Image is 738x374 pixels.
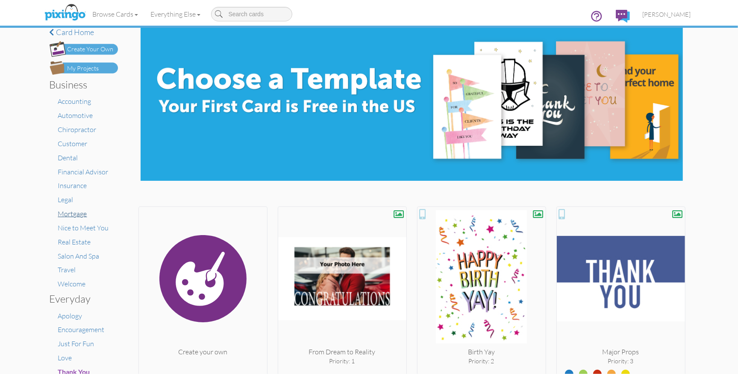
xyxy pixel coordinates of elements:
[58,238,91,246] a: Real Estate
[58,353,72,362] a: Love
[58,339,94,348] a: Just For Fun
[58,195,74,204] a: Legal
[86,3,144,25] a: Browse Cards
[50,41,118,57] img: create-own-button.png
[68,45,114,54] div: Create Your Own
[58,209,87,218] a: Mortgage
[58,325,105,334] a: Encouragement
[58,153,78,162] a: Dental
[50,28,118,37] a: Card home
[418,357,546,365] div: Priority: 2
[278,210,406,347] img: 20250905-201811-b377196b96e5-250.png
[58,111,93,120] a: Automotive
[58,168,109,176] a: Financial Advisor
[42,2,88,24] img: pixingo logo
[58,280,86,288] a: Welcome
[418,347,546,357] div: Birth Yay
[636,3,697,25] a: [PERSON_NAME]
[211,7,292,21] input: Search cards
[58,265,76,274] a: Travel
[557,347,685,357] div: Major Props
[58,312,82,320] a: Apology
[58,252,100,260] a: Salon And Spa
[141,20,683,181] img: e8896c0d-71ea-4978-9834-e4f545c8bf84.jpg
[144,3,207,25] a: Everything Else
[557,210,685,347] img: 20250716-161921-cab435a0583f-250.jpg
[557,357,685,365] div: Priority: 3
[58,224,109,232] a: Nice to Meet You
[643,11,691,18] span: [PERSON_NAME]
[50,293,112,304] h3: Everyday
[139,210,267,347] img: create.svg
[58,125,97,134] a: Chiropractor
[50,79,112,90] h3: Business
[58,181,87,190] a: Insurance
[50,61,118,75] img: my-projects-button.png
[58,139,88,148] a: Customer
[278,347,406,357] div: From Dream to Reality
[68,64,99,73] div: My Projects
[418,210,546,347] img: 20250828-163716-8d2042864239-250.jpg
[278,357,406,365] div: Priority: 1
[139,347,267,357] div: Create your own
[616,10,630,23] img: comments.svg
[58,97,91,106] a: Accounting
